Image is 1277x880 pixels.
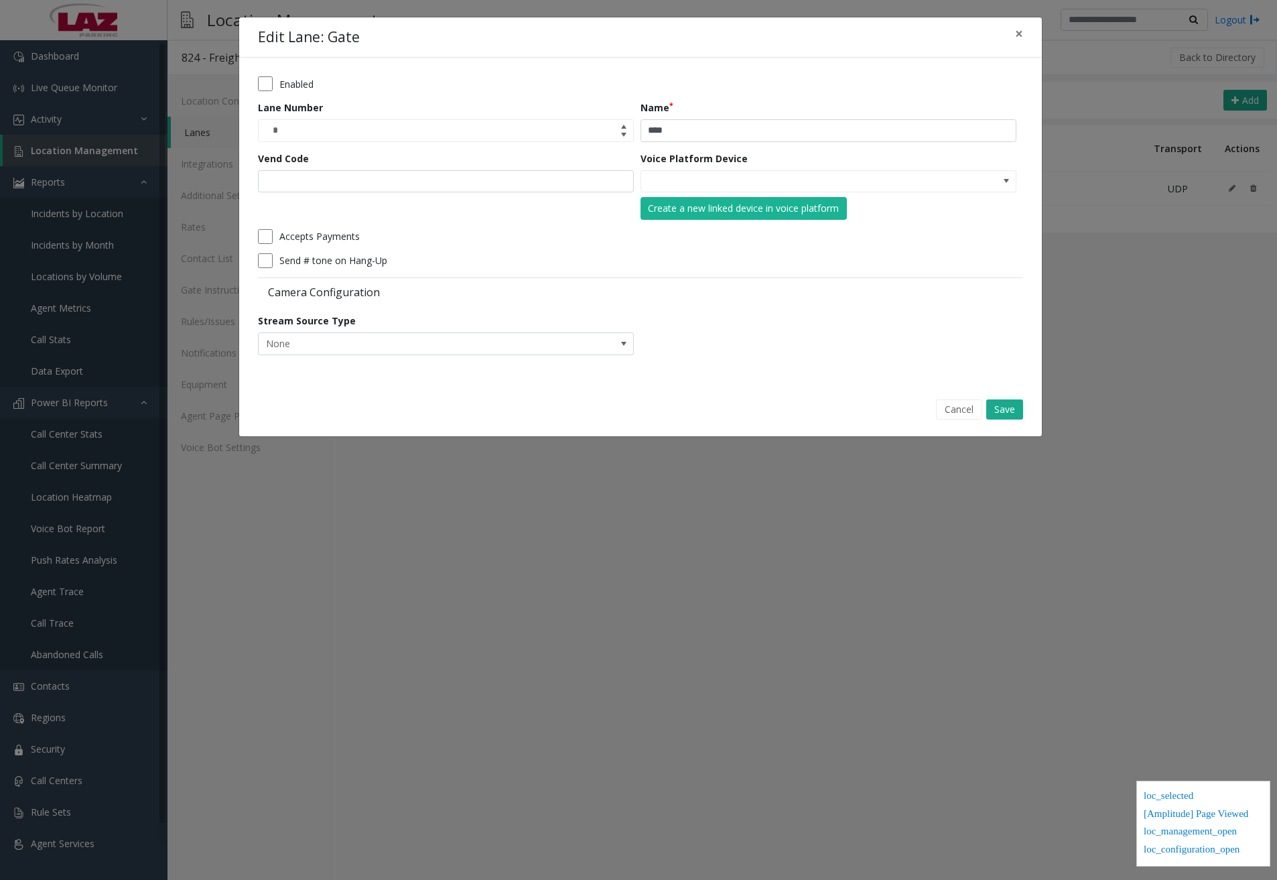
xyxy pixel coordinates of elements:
[279,253,387,267] label: Send # tone on Hang-Up
[1015,24,1023,43] span: ×
[259,333,558,355] span: None
[258,151,309,166] label: Vend Code
[258,285,637,300] label: Camera Configuration
[279,229,360,243] label: Accepts Payments
[641,171,941,192] input: NO DATA FOUND
[1144,788,1263,806] div: loc_selected
[936,399,982,420] button: Cancel
[258,27,360,48] h4: Edit Lane: Gate
[614,131,633,141] span: Decrease value
[614,120,633,131] span: Increase value
[986,399,1023,420] button: Save
[279,77,314,91] label: Enabled
[1144,842,1263,860] div: loc_configuration_open
[641,101,673,115] label: Name
[648,201,839,215] div: Create a new linked device in voice platform
[258,101,323,115] label: Lane Number
[1006,17,1032,50] button: Close
[1144,806,1263,824] div: [Amplitude] Page Viewed
[641,151,748,166] label: Voice Platform Device
[641,197,847,220] button: Create a new linked device in voice platform
[1144,824,1263,842] div: loc_management_open
[258,314,356,328] label: Stream Source Type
